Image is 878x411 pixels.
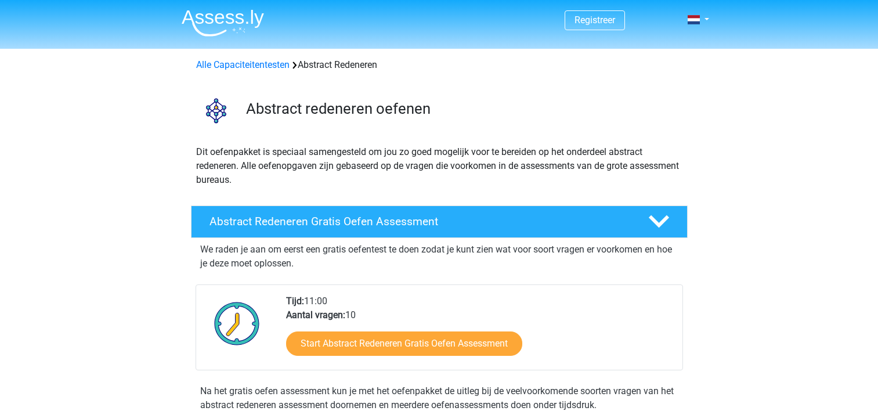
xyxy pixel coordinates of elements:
p: We raden je aan om eerst een gratis oefentest te doen zodat je kunt zien wat voor soort vragen er... [200,243,678,271]
div: 11:00 10 [277,294,682,370]
a: Abstract Redeneren Gratis Oefen Assessment [186,205,692,238]
a: Alle Capaciteitentesten [196,59,290,70]
p: Dit oefenpakket is speciaal samengesteld om jou zo goed mogelijk voor te bereiden op het onderdee... [196,145,682,187]
h4: Abstract Redeneren Gratis Oefen Assessment [209,215,630,228]
img: abstract redeneren [192,86,241,135]
img: Klok [208,294,266,352]
img: Assessly [182,9,264,37]
b: Tijd: [286,295,304,307]
b: Aantal vragen: [286,309,345,320]
a: Start Abstract Redeneren Gratis Oefen Assessment [286,331,522,356]
div: Abstract Redeneren [192,58,687,72]
h3: Abstract redeneren oefenen [246,100,678,118]
a: Registreer [575,15,615,26]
